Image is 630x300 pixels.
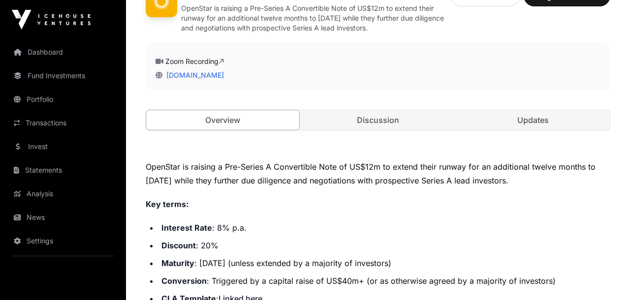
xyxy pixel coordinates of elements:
a: Fund Investments [8,65,118,87]
li: : 8% p.a. [158,221,610,235]
a: Updates [457,110,610,130]
img: Icehouse Ventures Logo [12,10,91,30]
a: Zoom Recording [165,57,224,65]
a: Portfolio [8,89,118,110]
li: : Triggered by a capital raise of US$40m+ (or as otherwise agreed by a majority of investors) [158,274,610,288]
a: Invest [8,136,118,157]
a: Dashboard [8,41,118,63]
strong: Conversion [161,276,207,286]
li: : [DATE] (unless extended by a majority of investors) [158,256,610,270]
p: OpenStar is raising a Pre-Series A Convertible Note of US$12m to extend their runway for an addit... [181,3,451,33]
a: [DOMAIN_NAME] [162,71,224,79]
nav: Tabs [146,110,610,130]
strong: Interest Rate [161,223,212,233]
iframe: Chat Widget [581,253,630,300]
a: Statements [8,159,118,181]
li: : 20% [158,239,610,252]
strong: Discount [161,240,196,250]
a: News [8,207,118,228]
a: Settings [8,230,118,252]
p: OpenStar is raising a Pre-Series A Convertible Note of US$12m to extend their runway for an addit... [146,160,610,187]
a: Transactions [8,112,118,134]
a: Overview [146,110,300,130]
a: Analysis [8,183,118,205]
strong: Key terms: [146,199,189,209]
a: Discussion [301,110,454,130]
strong: Maturity [161,258,194,268]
